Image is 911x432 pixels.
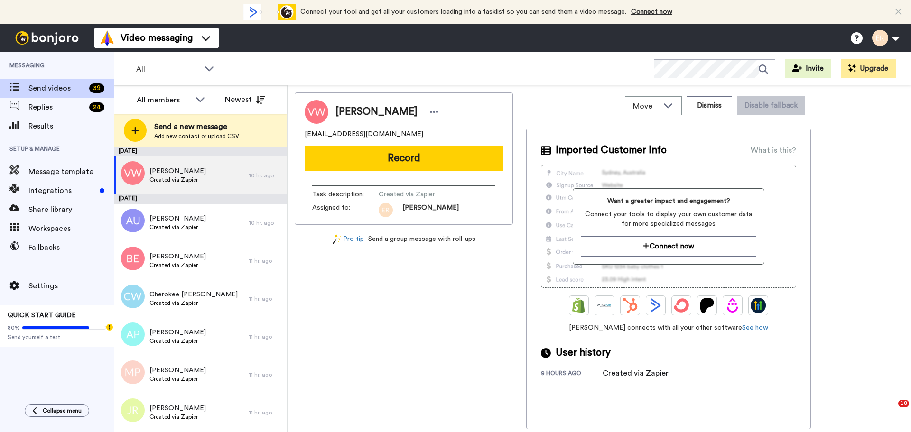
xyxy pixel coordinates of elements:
[379,190,469,199] span: Created via Zapier
[149,290,238,299] span: Cherokee [PERSON_NAME]
[149,299,238,307] span: Created via Zapier
[631,9,672,15] a: Connect now
[556,346,611,360] span: User history
[305,100,328,124] img: Image of Valerie Wood
[28,223,114,234] span: Workspaces
[218,90,272,109] button: Newest
[737,96,805,115] button: Disable fallback
[149,223,206,231] span: Created via Zapier
[149,214,206,223] span: [PERSON_NAME]
[137,94,191,106] div: All members
[742,324,768,331] a: See how
[725,298,740,313] img: Drip
[295,234,513,244] div: - Send a group message with roll-ups
[28,120,114,132] span: Results
[100,30,115,46] img: vm-color.svg
[149,366,206,375] span: [PERSON_NAME]
[243,4,296,20] div: animation
[785,59,831,78] button: Invite
[249,371,282,378] div: 11 hr. ago
[114,147,287,156] div: [DATE]
[623,298,638,313] img: Hubspot
[603,368,669,379] div: Created via Zapier
[751,298,766,313] img: GoHighLevel
[312,203,379,217] span: Assigned to:
[556,143,667,157] span: Imported Customer Info
[402,203,459,217] span: [PERSON_NAME]
[149,261,206,269] span: Created via Zapier
[249,172,282,179] div: 10 hr. ago
[8,324,20,331] span: 80%
[597,298,612,313] img: Ontraport
[11,31,83,45] img: bj-logo-header-white.svg
[89,102,104,112] div: 24
[121,322,145,346] img: ap.png
[335,105,418,119] span: [PERSON_NAME]
[571,298,586,313] img: Shopify
[699,298,715,313] img: Patreon
[249,333,282,340] div: 11 hr. ago
[28,280,114,292] span: Settings
[154,121,239,132] span: Send a new message
[25,404,89,417] button: Collapse menu
[674,298,689,313] img: ConvertKit
[305,129,423,139] span: [EMAIL_ADDRESS][DOMAIN_NAME]
[28,166,114,177] span: Message template
[28,83,85,94] span: Send videos
[121,209,145,232] img: au.png
[121,247,145,270] img: be.png
[751,145,796,156] div: What is this?
[249,295,282,303] div: 11 hr. ago
[305,146,503,171] button: Record
[121,285,145,308] img: cw.png
[114,194,287,204] div: [DATE]
[8,312,76,319] span: QUICK START GUIDE
[312,190,379,199] span: Task description :
[154,132,239,140] span: Add new contact or upload CSV
[300,9,626,15] span: Connect your tool and get all your customers loading into a tasklist so you can send them a video...
[149,328,206,337] span: [PERSON_NAME]
[89,83,104,93] div: 39
[149,404,206,413] span: [PERSON_NAME]
[333,234,341,244] img: magic-wand.svg
[149,413,206,421] span: Created via Zapier
[28,242,114,253] span: Fallbacks
[149,375,206,383] span: Created via Zapier
[541,323,796,332] span: [PERSON_NAME] connects with all your other software
[43,407,82,414] span: Collapse menu
[121,360,145,384] img: mp.png
[8,333,106,341] span: Send yourself a test
[581,236,756,257] button: Connect now
[581,196,756,206] span: Want a greater impact and engagement?
[333,234,364,244] a: Pro tip
[841,59,896,78] button: Upgrade
[687,96,732,115] button: Dismiss
[149,176,206,184] span: Created via Zapier
[149,166,206,176] span: [PERSON_NAME]
[648,298,663,313] img: ActiveCampaign
[541,369,603,379] div: 9 hours ago
[249,219,282,227] div: 10 hr. ago
[379,203,393,217] img: er.png
[136,64,200,75] span: All
[898,400,909,407] span: 10
[121,161,145,185] img: vw.png
[149,337,206,345] span: Created via Zapier
[28,185,96,196] span: Integrations
[249,409,282,416] div: 11 hr. ago
[121,31,193,45] span: Video messaging
[105,323,114,331] div: Tooltip anchor
[28,204,114,215] span: Share library
[879,400,902,423] iframe: Intercom live chat
[633,101,659,112] span: Move
[581,210,756,229] span: Connect your tools to display your own customer data for more specialized messages
[249,257,282,265] div: 11 hr. ago
[121,398,145,422] img: jr.png
[28,101,85,113] span: Replies
[149,252,206,261] span: [PERSON_NAME]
